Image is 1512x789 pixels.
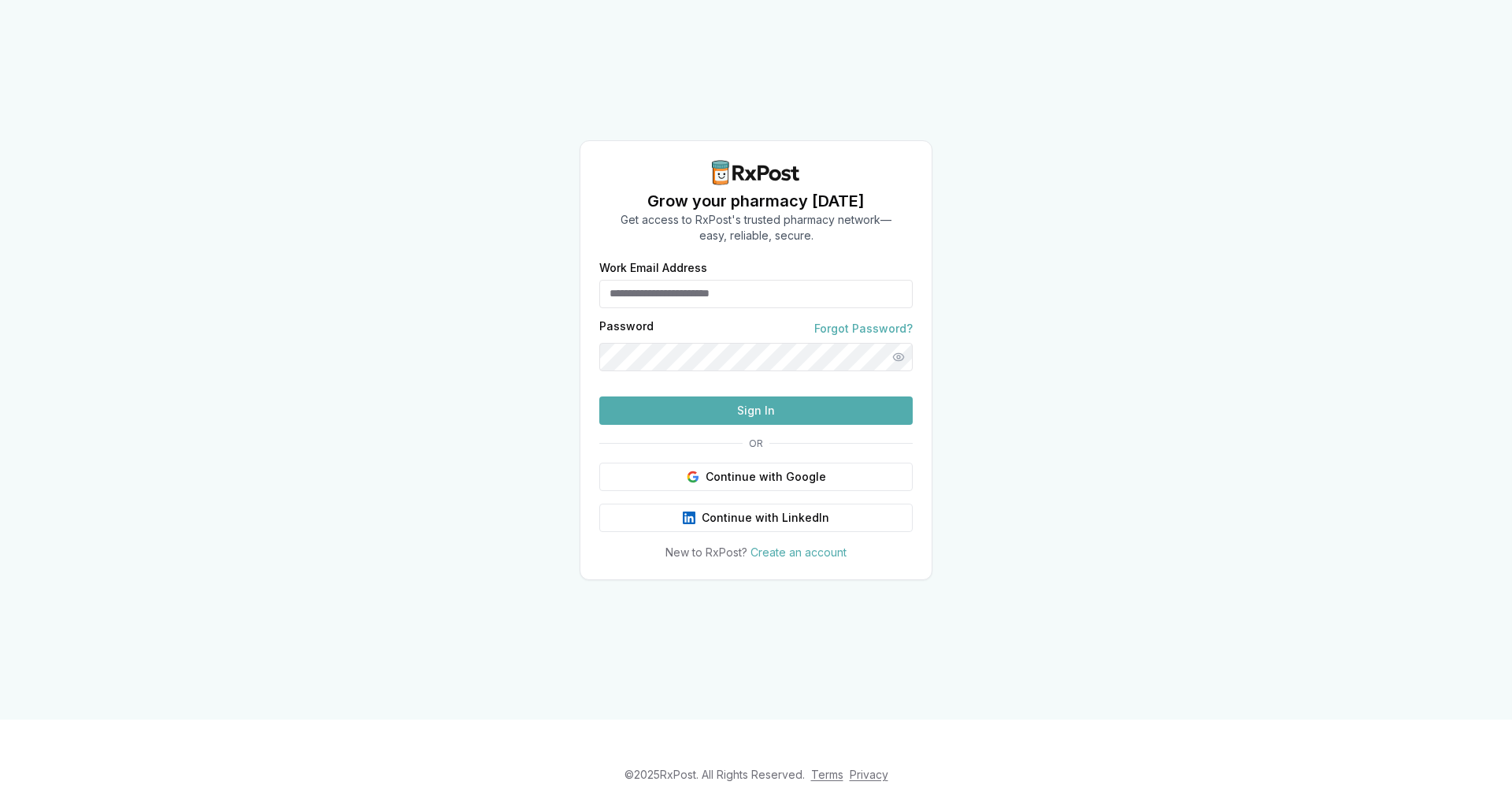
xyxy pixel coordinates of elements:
[599,504,913,532] button: Continue with LinkedIn
[850,768,888,781] a: Privacy
[599,463,913,491] button: Continue with Google
[621,212,891,244] p: Get access to RxPost's trusted pharmacy network— easy, reliable, secure.
[750,545,847,559] a: Create an account
[687,471,699,483] img: Google
[884,343,913,371] button: Show password
[665,545,747,559] span: New to RxPost?
[683,512,695,524] img: LinkedIn
[599,396,913,425] button: Sign In
[599,321,654,337] label: Password
[599,262,913,274] label: Work Email Address
[706,160,806,185] img: RxPost Logo
[743,437,769,450] span: OR
[811,768,843,781] a: Terms
[814,321,913,337] a: Forgot Password?
[621,190,891,212] h1: Grow your pharmacy [DATE]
